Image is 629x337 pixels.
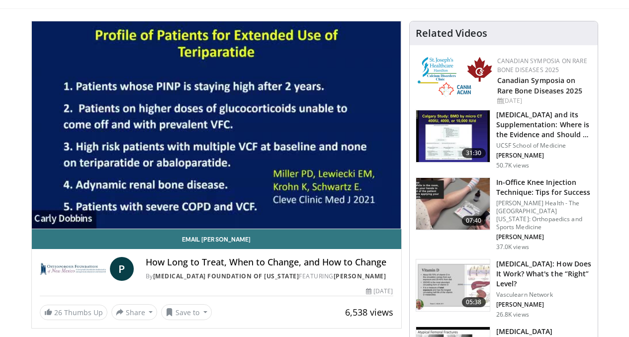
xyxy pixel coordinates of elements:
span: 6,538 views [345,306,393,318]
div: By FEATURING [146,272,393,281]
a: 07:40 In-Office Knee Injection Technique: Tips for Success [PERSON_NAME] Health - The [GEOGRAPHIC... [416,177,592,251]
a: Email [PERSON_NAME] [32,229,401,249]
a: Canadian Symposia on Rare Bone Diseases 2025 [497,57,587,74]
a: Canadian Symposia on Rare Bone Diseases 2025 [497,76,582,95]
img: Osteoporosis Foundation of New Mexico [40,257,106,281]
span: 07:40 [462,216,486,226]
span: 05:38 [462,297,486,307]
button: Save to [161,304,212,320]
a: 26 Thumbs Up [40,305,107,320]
img: 9b54ede4-9724-435c-a780-8950048db540.150x105_q85_crop-smart_upscale.jpg [416,178,490,230]
p: [PERSON_NAME] [496,301,592,309]
p: UCSF School of Medicine [496,142,592,150]
img: 8daf03b8-df50-44bc-88e2-7c154046af55.150x105_q85_crop-smart_upscale.jpg [416,259,490,311]
p: Vasculearn Network [496,291,592,299]
a: [MEDICAL_DATA] Foundation of [US_STATE] [153,272,299,280]
img: 59b7dea3-8883-45d6-a110-d30c6cb0f321.png.150x105_q85_autocrop_double_scale_upscale_version-0.2.png [418,57,492,97]
a: P [110,257,134,281]
p: 26.8K views [496,311,529,319]
span: 31:30 [462,148,486,158]
img: 4bb25b40-905e-443e-8e37-83f056f6e86e.150x105_q85_crop-smart_upscale.jpg [416,110,490,162]
button: Share [111,304,158,320]
h4: Related Videos [416,27,487,39]
p: 50.7K views [496,162,529,169]
a: [PERSON_NAME] [334,272,386,280]
p: [PERSON_NAME] Health - The [GEOGRAPHIC_DATA][US_STATE]: Orthopaedics and Sports Medicine [496,199,592,231]
h3: In-Office Knee Injection Technique: Tips for Success [496,177,592,197]
a: 05:38 [MEDICAL_DATA]: How Does It Work? What's the “Right” Level? Vasculearn Network [PERSON_NAME... [416,259,592,319]
h4: How Long to Treat, When to Change, and How to Change [146,257,393,268]
h3: [MEDICAL_DATA]: How Does It Work? What's the “Right” Level? [496,259,592,289]
a: 31:30 [MEDICAL_DATA] and its Supplementation: Where is the Evidence and Should … UCSF School of M... [416,110,592,169]
div: [DATE] [497,96,590,105]
p: [PERSON_NAME] [496,233,592,241]
p: [PERSON_NAME] [496,152,592,160]
h3: [MEDICAL_DATA] and its Supplementation: Where is the Evidence and Should … [496,110,592,140]
span: 26 [54,308,62,317]
div: [DATE] [366,287,393,296]
video-js: Video Player [32,21,401,229]
p: 37.0K views [496,243,529,251]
